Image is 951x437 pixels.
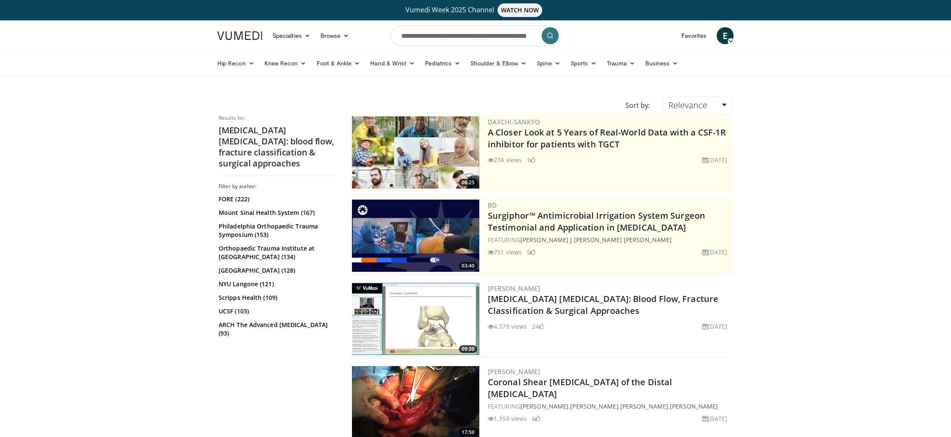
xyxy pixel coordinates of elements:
[459,179,477,186] span: 06:25
[488,414,527,423] li: 1,358 views
[352,200,479,272] img: 70422da6-974a-44ac-bf9d-78c82a89d891.300x170_q85_crop-smart_upscale.jpg
[488,155,522,164] li: 274 views
[459,345,477,353] span: 09:30
[620,402,668,410] a: [PERSON_NAME]
[219,280,335,288] a: NYU Langone (121)
[702,414,727,423] li: [DATE]
[352,116,479,189] img: 93c22cae-14d1-47f0-9e4a-a244e824b022.png.300x170_q85_crop-smart_upscale.jpg
[219,321,335,338] a: ARCH The Advanced [MEDICAL_DATA] (93)
[663,96,732,115] a: Relevance
[312,55,366,72] a: Foot & Ankle
[365,55,420,72] a: Hand & Wrist
[488,248,522,257] li: 751 views
[488,201,497,209] a: BD
[570,402,618,410] a: [PERSON_NAME]
[527,248,535,257] li: 5
[640,55,684,72] a: Business
[219,183,338,190] h3: Filter by author:
[219,266,335,275] a: [GEOGRAPHIC_DATA] (128)
[488,322,527,331] li: 4,379 views
[702,322,727,331] li: [DATE]
[259,55,312,72] a: Knee Recon
[315,27,355,44] a: Browse
[488,284,540,293] a: [PERSON_NAME]
[488,118,540,126] a: Daiichi-Sankyo
[488,293,718,316] a: [MEDICAL_DATA] [MEDICAL_DATA]: Blood Flow, Fracture Classification & Surgical Approaches
[219,222,335,239] a: Philadelphia Orthopaedic Trauma Symposium (153)
[219,195,335,203] a: FORE (222)
[602,55,640,72] a: Trauma
[668,99,707,111] span: Relevance
[219,3,732,17] a: Vumedi Week 2025 ChannelWATCH NOW
[219,293,335,302] a: Scripps Health (109)
[498,3,543,17] span: WATCH NOW
[391,25,560,46] input: Search topics, interventions
[219,209,335,217] a: Mount Sinai Health System (167)
[532,414,540,423] li: 6
[219,244,335,261] a: Orthopaedic Trauma Institute at [GEOGRAPHIC_DATA] (134)
[267,27,315,44] a: Specialties
[488,367,540,376] a: [PERSON_NAME]
[219,307,335,316] a: UCSF (103)
[566,55,602,72] a: Sports
[488,376,672,400] a: Coronal Shear [MEDICAL_DATA] of the Distal [MEDICAL_DATA]
[488,235,731,244] div: FEATURING
[619,96,656,115] div: Sort by:
[459,429,477,436] span: 17:50
[702,155,727,164] li: [DATE]
[702,248,727,257] li: [DATE]
[217,31,262,40] img: VuMedi Logo
[488,210,705,233] a: Surgiphor™ Antimicrobial Irrigation System Surgeon Testimonial and Application in [MEDICAL_DATA]
[219,115,338,121] p: Results for:
[488,402,731,411] div: FEATURING , , ,
[459,262,477,270] span: 03:40
[527,155,535,164] li: 1
[532,322,544,331] li: 24
[670,402,718,410] a: [PERSON_NAME]
[352,116,479,189] a: 06:25
[219,125,338,169] h2: [MEDICAL_DATA] [MEDICAL_DATA]: blood flow, fracture classification & surgical approaches
[717,27,734,44] a: E
[212,55,259,72] a: Hip Recon
[676,27,712,44] a: Favorites
[488,127,726,150] a: A Closer Look at 5 Years of Real-World Data with a CSF-1R inhibitor for patients with TGCT
[532,55,565,72] a: Spine
[420,55,465,72] a: Pediatrics
[352,283,479,355] img: e1ebbfa0-bb12-4df1-966b-87d88d100db1.300x170_q85_crop-smart_upscale.jpg
[465,55,532,72] a: Shoulder & Elbow
[521,236,672,244] a: [PERSON_NAME] J [PERSON_NAME] [PERSON_NAME]
[352,283,479,355] a: 09:30
[521,402,568,410] a: [PERSON_NAME]
[352,200,479,272] a: 03:40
